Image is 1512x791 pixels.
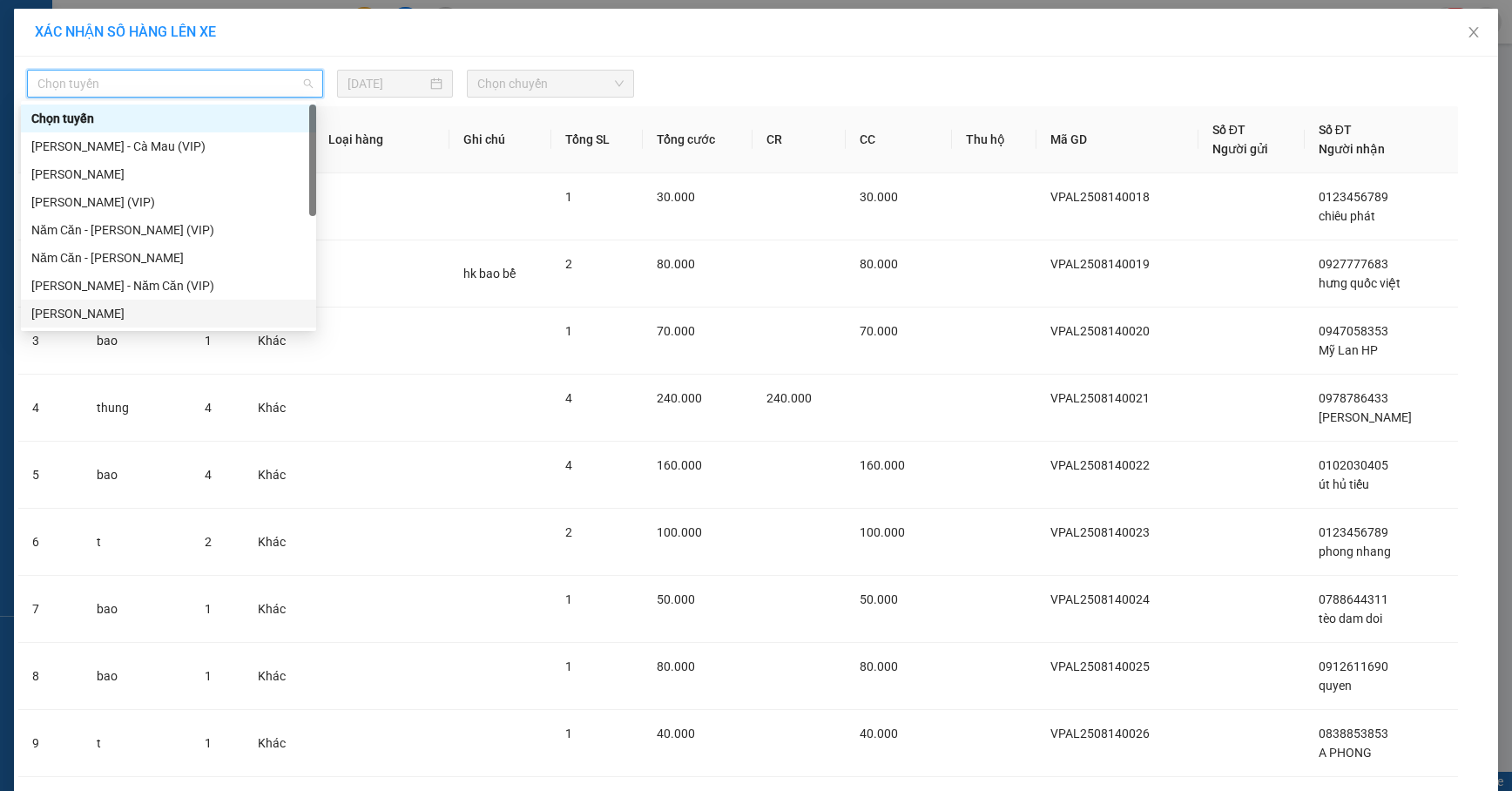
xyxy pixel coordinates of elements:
span: 1 [565,659,572,673]
span: 40.000 [657,727,695,740]
td: 9 [18,710,83,777]
span: 0978786433 [1319,391,1388,405]
span: A PHONG [1319,746,1372,760]
div: Chọn tuyến [31,109,306,128]
div: Hồ Chí Minh - Cà Mau [21,300,316,328]
span: 0927777683 [1319,257,1388,271]
span: VPAL2508140022 [1050,458,1150,472]
td: bao [83,308,191,375]
span: 1 [205,736,212,750]
img: logo.jpg [22,22,109,109]
div: Năm Căn - [PERSON_NAME] [31,248,306,267]
td: Khác [244,643,314,710]
button: Close [1449,9,1498,57]
th: Mã GD [1036,106,1198,173]
span: hưng quốc việt [1319,276,1401,290]
td: bao [83,643,191,710]
td: 4 [18,375,83,442]
td: 5 [18,442,83,509]
div: Cà Mau - Hồ Chí Minh [21,160,316,188]
span: 80.000 [657,257,695,271]
th: CR [753,106,846,173]
li: 26 Phó Cơ Điều, Phường 12 [163,43,728,64]
span: 40.000 [860,727,898,740]
span: VPAL2508140021 [1050,391,1150,405]
span: VPAL2508140020 [1050,324,1150,338]
div: Năm Căn - [PERSON_NAME] (VIP) [31,220,306,240]
span: 80.000 [657,659,695,673]
span: 100.000 [657,525,702,539]
div: Hồ Chí Minh - Năm Căn (VIP) [21,272,316,300]
th: Ghi chú [449,106,551,173]
span: 2 [565,257,572,271]
span: VPAL2508140025 [1050,659,1150,673]
span: 70.000 [657,324,695,338]
td: t [83,509,191,576]
span: 50.000 [657,592,695,606]
span: XÁC NHẬN SỐ HÀNG LÊN XE [35,24,216,40]
span: 1 [565,190,572,204]
span: close [1467,25,1481,39]
th: Tổng SL [551,106,643,173]
td: bao [83,576,191,643]
span: 4 [565,458,572,472]
td: Khác [244,442,314,509]
td: Khác [244,710,314,777]
span: 1 [565,727,572,740]
span: phong nhang [1319,544,1391,558]
td: bao [83,442,191,509]
li: Hotline: 02839552959 [163,64,728,86]
span: Người gửi [1212,142,1268,156]
span: Số ĐT [1212,123,1245,137]
span: 4 [565,391,572,405]
td: 1 [18,173,83,240]
span: 0912611690 [1319,659,1388,673]
span: 1 [205,602,212,616]
th: STT [18,106,83,173]
span: 80.000 [860,659,898,673]
div: Năm Căn - Hồ Chí Minh [21,244,316,272]
span: 160.000 [860,458,905,472]
div: Cà Mau - Hồ Chí Minh (VIP) [21,188,316,216]
td: 8 [18,643,83,710]
span: VPAL2508140018 [1050,190,1150,204]
span: quyen [1319,679,1352,693]
span: 80.000 [860,257,898,271]
td: t [83,710,191,777]
td: 3 [18,308,83,375]
div: [PERSON_NAME] - Cà Mau (VIP) [31,137,306,156]
span: 1 [205,334,212,348]
span: 4 [205,468,212,482]
div: [PERSON_NAME] [31,304,306,323]
span: 2 [205,535,212,549]
span: 1 [205,669,212,683]
td: 2 [18,240,83,308]
span: [PERSON_NAME] [1319,410,1412,424]
span: 0123456789 [1319,190,1388,204]
td: Khác [244,375,314,442]
span: 240.000 [766,391,812,405]
span: VPAL2508140024 [1050,592,1150,606]
th: Thu hộ [952,106,1037,173]
span: 30.000 [860,190,898,204]
span: 160.000 [657,458,702,472]
td: Khác [244,509,314,576]
span: 0947058353 [1319,324,1388,338]
div: Năm Căn - Hồ Chí Minh (VIP) [21,216,316,244]
div: [PERSON_NAME] [31,165,306,184]
span: VPAL2508140026 [1050,727,1150,740]
td: Khác [244,576,314,643]
span: hk bao bể [463,267,516,281]
span: chiêu phát [1319,209,1375,223]
td: 6 [18,509,83,576]
span: VPAL2508140023 [1050,525,1150,539]
span: Số ĐT [1319,123,1352,137]
span: 50.000 [860,592,898,606]
span: 0838853853 [1319,727,1388,740]
span: 1 [565,592,572,606]
span: 100.000 [860,525,905,539]
span: 240.000 [657,391,702,405]
span: 30.000 [657,190,695,204]
span: 0788644311 [1319,592,1388,606]
td: thung [83,375,191,442]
